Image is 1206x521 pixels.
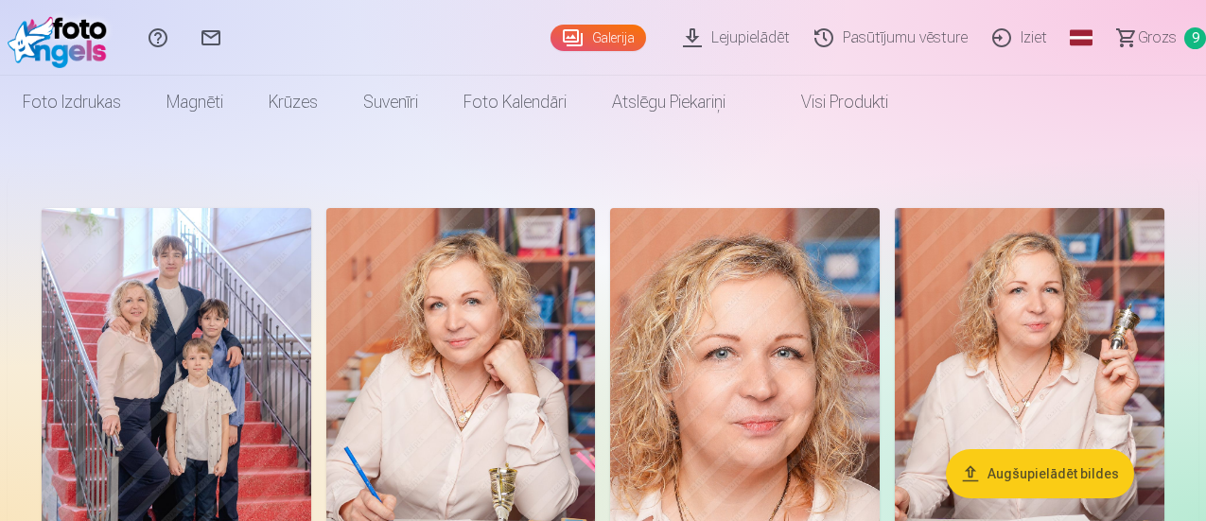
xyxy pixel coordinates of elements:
[441,76,589,129] a: Foto kalendāri
[246,76,341,129] a: Krūzes
[589,76,748,129] a: Atslēgu piekariņi
[946,449,1134,498] button: Augšupielādēt bildes
[144,76,246,129] a: Magnēti
[8,8,116,68] img: /fa1
[551,25,646,51] a: Galerija
[1138,26,1177,49] span: Grozs
[1184,27,1206,49] span: 9
[748,76,911,129] a: Visi produkti
[341,76,441,129] a: Suvenīri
